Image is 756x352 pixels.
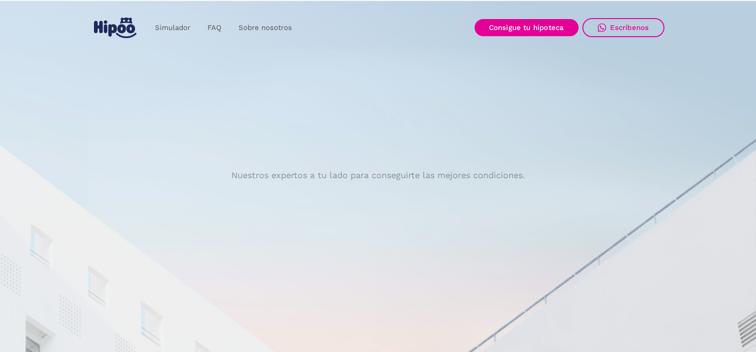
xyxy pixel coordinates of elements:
[475,19,579,36] a: Consigue tu hipoteca
[582,18,664,37] a: Escríbenos
[92,14,139,42] a: home
[146,19,199,37] a: Simulador
[231,171,525,179] p: Nuestros expertos a tu lado para conseguirte las mejores condiciones.
[230,19,300,37] a: Sobre nosotros
[610,23,649,32] div: Escríbenos
[199,19,230,37] a: FAQ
